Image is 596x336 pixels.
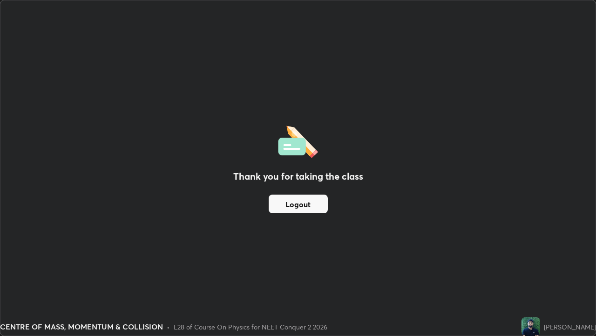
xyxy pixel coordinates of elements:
div: [PERSON_NAME] [544,322,596,332]
button: Logout [269,195,328,213]
div: L28 of Course On Physics for NEET Conquer 2 2026 [174,322,327,332]
h2: Thank you for taking the class [233,169,363,183]
div: • [167,322,170,332]
img: 77ba4126559f4ddba4dd2c35227dad6a.jpg [521,317,540,336]
img: offlineFeedback.1438e8b3.svg [278,123,318,158]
